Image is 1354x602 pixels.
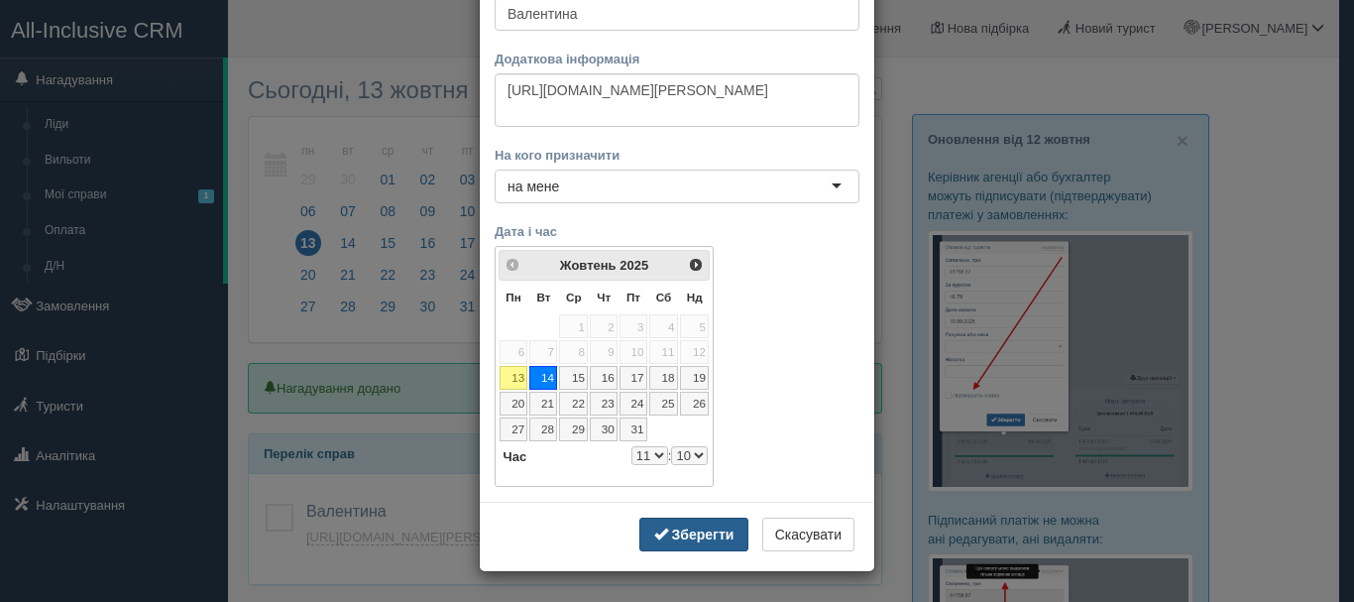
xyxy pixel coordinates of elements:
label: Дата і час [495,222,859,241]
dt: Час [499,446,527,467]
span: Вівторок [536,291,550,303]
a: 17 [620,366,647,390]
span: Жовтень [560,258,617,273]
a: 26 [680,392,710,416]
div: на мене [508,177,559,196]
span: Середа [566,291,582,303]
a: 19 [680,366,710,390]
a: 20 [500,392,528,416]
a: 23 [590,392,618,416]
span: Понеділок [506,291,520,303]
a: 27 [500,418,528,441]
span: Наст> [688,257,704,273]
a: 14 [529,366,557,390]
a: Наст> [684,253,707,276]
span: 2025 [620,258,648,273]
span: Четвер [597,291,611,303]
button: Скасувати [762,518,854,551]
label: На кого призначити [495,146,859,165]
span: Субота [656,291,672,303]
a: 31 [620,418,647,441]
a: 16 [590,366,618,390]
a: 13 [500,366,528,390]
a: 28 [529,418,557,441]
a: 24 [620,392,647,416]
a: 21 [529,392,557,416]
span: П [626,291,640,303]
a: 30 [590,418,618,441]
a: 25 [649,392,678,416]
a: 22 [559,392,588,416]
a: 18 [649,366,678,390]
b: Зберегти [672,527,734,542]
button: Зберегти [639,518,748,551]
label: Додаткова інформація [495,50,859,68]
a: 15 [559,366,588,390]
span: Неділя [687,291,703,303]
a: 29 [559,418,588,441]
